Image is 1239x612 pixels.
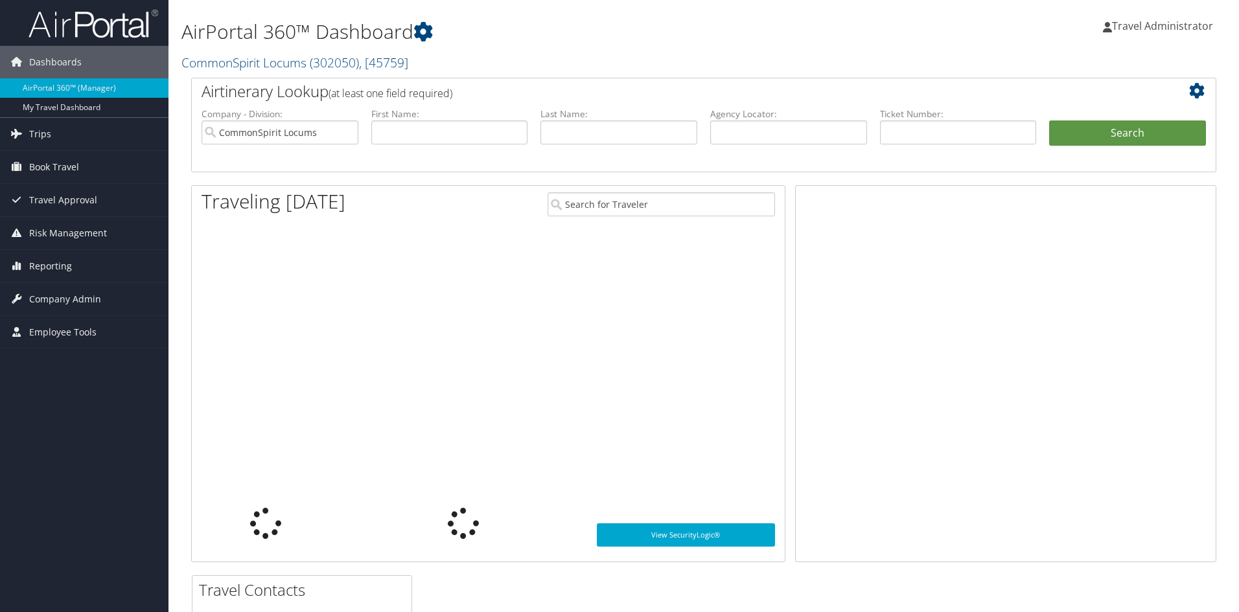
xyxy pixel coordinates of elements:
[202,188,345,215] h1: Traveling [DATE]
[29,283,101,315] span: Company Admin
[202,80,1120,102] h2: Airtinerary Lookup
[880,108,1037,120] label: Ticket Number:
[199,579,411,601] h2: Travel Contacts
[181,54,408,71] a: CommonSpirit Locums
[29,217,107,249] span: Risk Management
[710,108,867,120] label: Agency Locator:
[29,8,158,39] img: airportal-logo.png
[29,184,97,216] span: Travel Approval
[1103,6,1226,45] a: Travel Administrator
[181,18,878,45] h1: AirPortal 360™ Dashboard
[1112,19,1213,33] span: Travel Administrator
[29,46,82,78] span: Dashboards
[29,316,97,348] span: Employee Tools
[540,108,697,120] label: Last Name:
[1049,120,1206,146] button: Search
[29,118,51,150] span: Trips
[548,192,775,216] input: Search for Traveler
[29,151,79,183] span: Book Travel
[202,108,358,120] label: Company - Division:
[597,523,775,547] a: View SecurityLogic®
[310,54,359,71] span: ( 302050 )
[329,86,452,100] span: (at least one field required)
[29,250,72,282] span: Reporting
[371,108,528,120] label: First Name:
[359,54,408,71] span: , [ 45759 ]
